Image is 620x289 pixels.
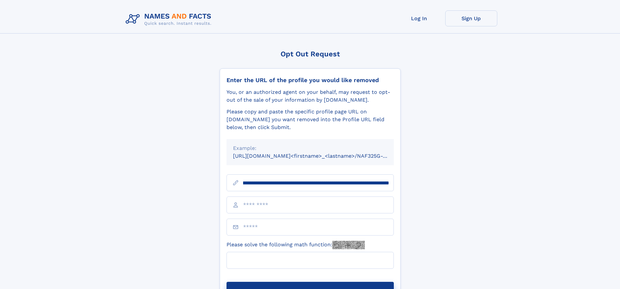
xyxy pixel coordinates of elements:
[393,10,445,26] a: Log In
[220,50,401,58] div: Opt Out Request
[227,241,365,249] label: Please solve the following math function:
[227,88,394,104] div: You, or an authorized agent on your behalf, may request to opt-out of the sale of your informatio...
[233,144,387,152] div: Example:
[233,153,406,159] small: [URL][DOMAIN_NAME]<firstname>_<lastname>/NAF325G-xxxxxxxx
[227,77,394,84] div: Enter the URL of the profile you would like removed
[227,108,394,131] div: Please copy and paste the specific profile page URL on [DOMAIN_NAME] you want removed into the Pr...
[123,10,217,28] img: Logo Names and Facts
[445,10,497,26] a: Sign Up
